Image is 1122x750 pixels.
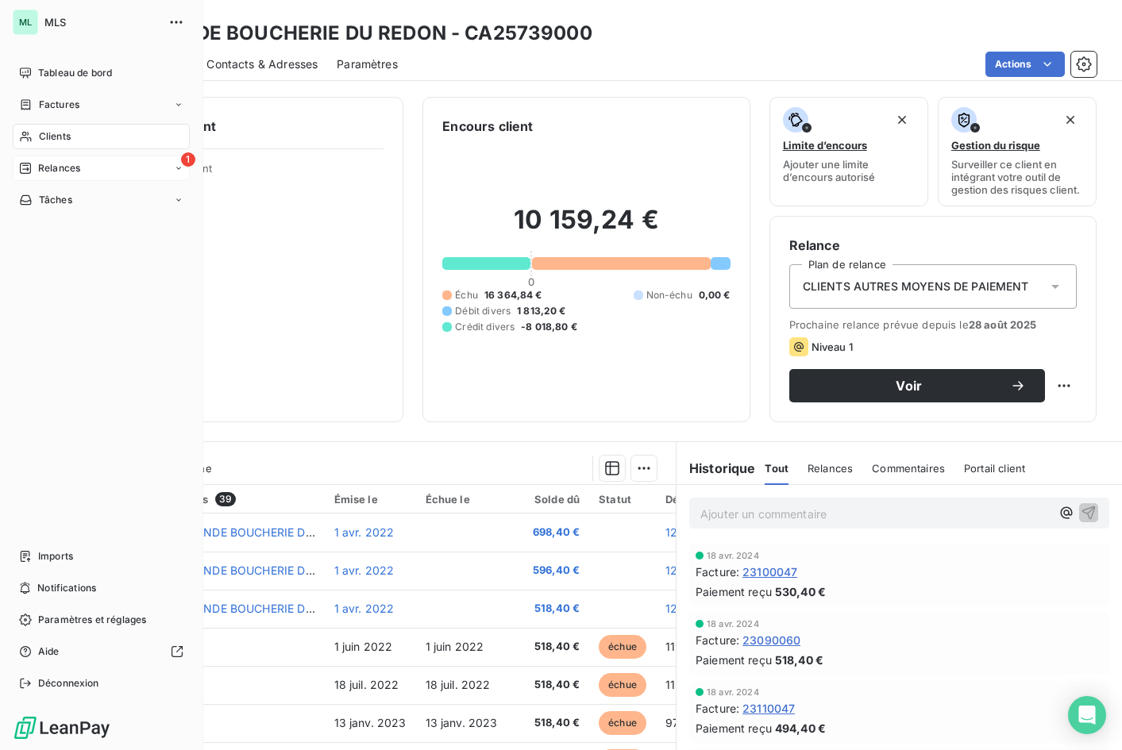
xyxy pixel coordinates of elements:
[775,652,823,668] span: 518,40 €
[455,320,515,334] span: Crédit divers
[665,493,708,506] div: Délai
[13,639,190,664] a: Aide
[803,279,1029,294] span: CLIENTS AUTRES MOYENS DE PAIEMENT
[696,632,739,648] span: Facture :
[742,700,795,717] span: 23110047
[696,583,772,600] span: Paiement reçu
[665,525,697,539] span: 1259 j
[783,158,915,183] span: Ajouter une limite d’encours autorisé
[39,129,71,144] span: Clients
[96,117,384,136] h6: Informations client
[985,52,1065,77] button: Actions
[426,493,498,506] div: Échue le
[337,56,398,72] span: Paramètres
[334,525,395,539] span: 1 avr. 2022
[699,288,731,302] span: 0,00 €
[334,678,399,691] span: 18 juil. 2022
[964,462,1025,475] span: Portail client
[775,720,826,737] span: 494,40 €
[599,673,646,697] span: échue
[938,97,1097,206] button: Gestion du risqueSurveiller ce client en intégrant votre outil de gestion des risques client.
[742,632,800,648] span: 23090060
[110,492,315,506] div: Pièces comptables
[426,640,484,653] span: 1 juin 2022
[517,563,580,579] span: 596,40 €
[789,318,1077,331] span: Prochaine relance prévue depuis le
[521,320,577,334] span: -8 018,80 €
[696,700,739,717] span: Facture :
[665,716,692,729] span: 972 j
[426,678,491,691] span: 18 juil. 2022
[665,640,696,653] span: 1198 j
[334,716,407,729] span: 13 janv. 2023
[812,340,853,353] span: Niveau 1
[665,602,697,615] span: 1259 j
[38,676,99,690] span: Déconnexion
[517,639,580,655] span: 518,40 €
[110,525,357,539] span: [DATE] -OD- GRANDE BOUCHERIE DU REDON
[599,493,646,506] div: Statut
[951,139,1040,152] span: Gestion du risque
[775,583,826,600] span: 530,40 €
[808,462,853,475] span: Relances
[110,563,357,577] span: [DATE] -OD- GRANDE BOUCHERIE DU REDON
[13,715,111,740] img: Logo LeanPay
[38,613,146,627] span: Paramètres et réglages
[334,563,395,577] span: 1 avr. 2022
[484,288,542,302] span: 16 364,84 €
[969,318,1037,331] span: 28 août 2025
[696,652,772,668] span: Paiement reçu
[455,304,511,318] span: Débit divers
[517,493,580,506] div: Solde dû
[789,369,1045,402] button: Voir
[808,379,1010,392] span: Voir
[1068,696,1106,734] div: Open Intercom Messenger
[442,204,730,252] h2: 10 159,24 €
[769,97,928,206] button: Limite d’encoursAjouter une limite d’encours autorisé
[517,601,580,617] span: 518,40 €
[696,563,739,580] span: Facture :
[707,551,759,560] span: 18 avr. 2024
[38,161,80,175] span: Relances
[37,581,96,595] span: Notifications
[517,304,566,318] span: 1 813,20 €
[455,288,478,302] span: Échu
[951,158,1083,196] span: Surveiller ce client en intégrant votre outil de gestion des risques client.
[39,193,72,207] span: Tâches
[38,644,60,659] span: Aide
[646,288,692,302] span: Non-échu
[38,549,73,563] span: Imports
[599,635,646,659] span: échue
[426,716,498,729] span: 13 janv. 2023
[334,640,393,653] span: 1 juin 2022
[707,619,759,629] span: 18 avr. 2024
[442,117,533,136] h6: Encours client
[38,66,112,80] span: Tableau de bord
[783,139,867,152] span: Limite d’encours
[44,16,159,29] span: MLS
[39,98,79,112] span: Factures
[789,236,1077,255] h6: Relance
[696,720,772,737] span: Paiement reçu
[110,602,357,615] span: [DATE] -OD- GRANDE BOUCHERIE DU REDON
[742,563,797,580] span: 23100047
[334,493,407,506] div: Émise le
[677,459,756,478] h6: Historique
[665,563,697,577] span: 1259 j
[215,492,236,506] span: 39
[517,677,580,693] span: 518,40 €
[765,462,788,475] span: Tout
[665,678,692,691] span: 1151 j
[599,711,646,735] span: échue
[334,602,395,615] span: 1 avr. 2022
[206,56,318,72] span: Contacts & Adresses
[707,687,759,697] span: 18 avr. 2024
[128,162,384,184] span: Propriétés Client
[13,10,38,35] div: ML
[872,462,945,475] span: Commentaires
[517,715,580,731] span: 518,40 €
[181,152,195,167] span: 1
[517,525,580,540] span: 698,40 €
[140,19,592,48] h3: GRANDE BOUCHERIE DU REDON - CA25739000
[528,275,534,288] span: 0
